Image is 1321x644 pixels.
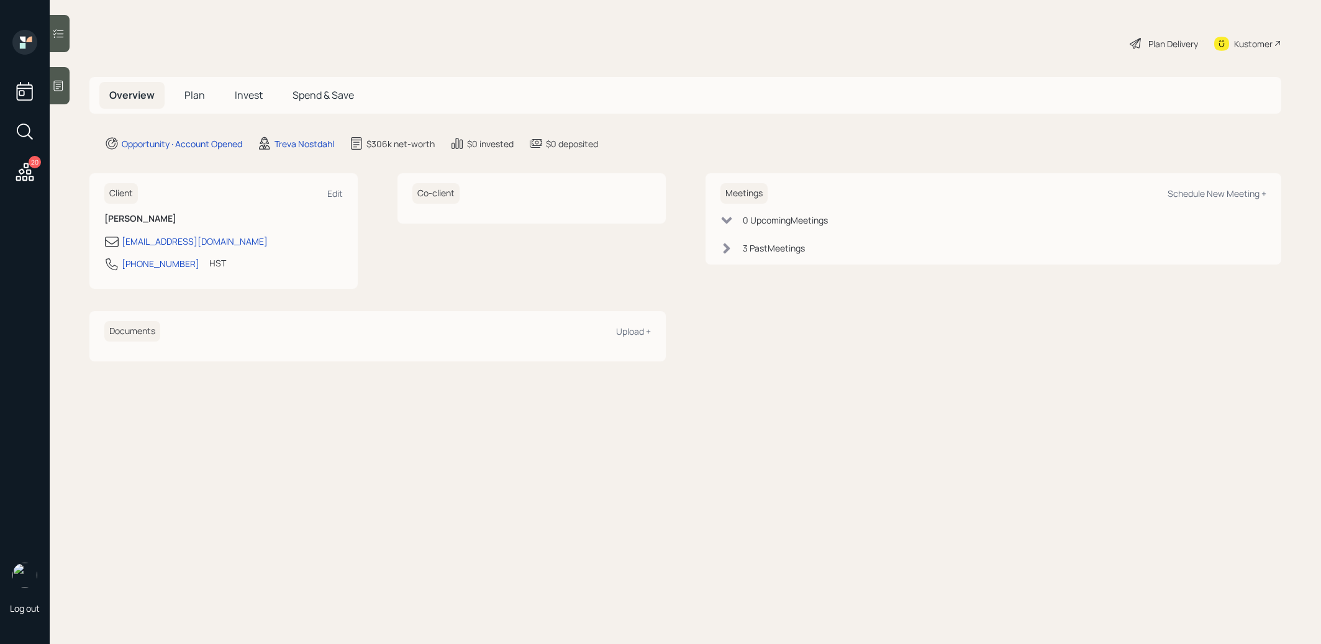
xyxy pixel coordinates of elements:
h6: Meetings [720,183,768,204]
h6: Co-client [412,183,460,204]
div: $306k net-worth [366,137,435,150]
img: treva-nostdahl-headshot.png [12,563,37,587]
div: 0 Upcoming Meeting s [743,214,828,227]
span: Spend & Save [293,88,354,102]
div: HST [209,256,226,270]
div: Treva Nostdahl [275,137,334,150]
div: Opportunity · Account Opened [122,137,242,150]
div: 3 Past Meeting s [743,242,805,255]
span: Plan [184,88,205,102]
div: 20 [29,156,41,168]
h6: Client [104,183,138,204]
h6: [PERSON_NAME] [104,214,343,224]
span: Invest [235,88,263,102]
div: $0 invested [467,137,514,150]
div: Log out [10,602,40,614]
h6: Documents [104,321,160,342]
div: [EMAIL_ADDRESS][DOMAIN_NAME] [122,235,268,248]
div: Edit [327,188,343,199]
div: [PHONE_NUMBER] [122,257,199,270]
div: Kustomer [1234,37,1273,50]
span: Overview [109,88,155,102]
div: Plan Delivery [1148,37,1198,50]
div: Upload + [616,325,651,337]
div: Schedule New Meeting + [1168,188,1266,199]
div: $0 deposited [546,137,598,150]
